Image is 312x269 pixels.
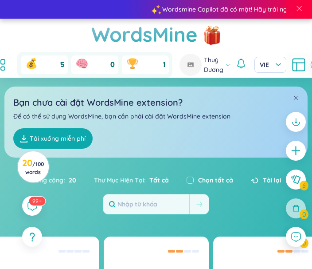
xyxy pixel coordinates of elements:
[85,171,178,190] div: Thư Mục Hiện Tại :
[25,161,44,175] span: / 100 words
[60,60,64,70] span: 5
[163,60,165,70] span: 1
[203,22,221,49] img: flashSalesIcon.a7f4f837.png
[13,128,93,149] a: Tải xuống miễn phí
[110,60,115,70] span: 0
[13,95,299,109] h2: Bạn chưa cài đặt WordsMine extension?
[179,54,202,76] img: avatar
[260,60,281,69] span: VIE
[179,54,204,76] a: avatar
[103,194,189,214] input: Nhập từ khóa
[263,175,281,185] span: Tải lại
[22,159,44,175] h3: 20
[198,175,233,185] label: Chọn tất cả
[91,19,198,50] a: WordsMine
[31,171,85,190] div: Tổng cộng :
[65,175,76,185] span: 20
[29,197,45,206] sup: 120
[204,55,223,75] span: Thuỳ Dương
[146,176,169,184] span: Tất cả
[13,111,299,121] p: Để có thể sử dụng WordsMine, bạn cần phải cài đặt WordsMine extension
[290,145,301,156] span: plus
